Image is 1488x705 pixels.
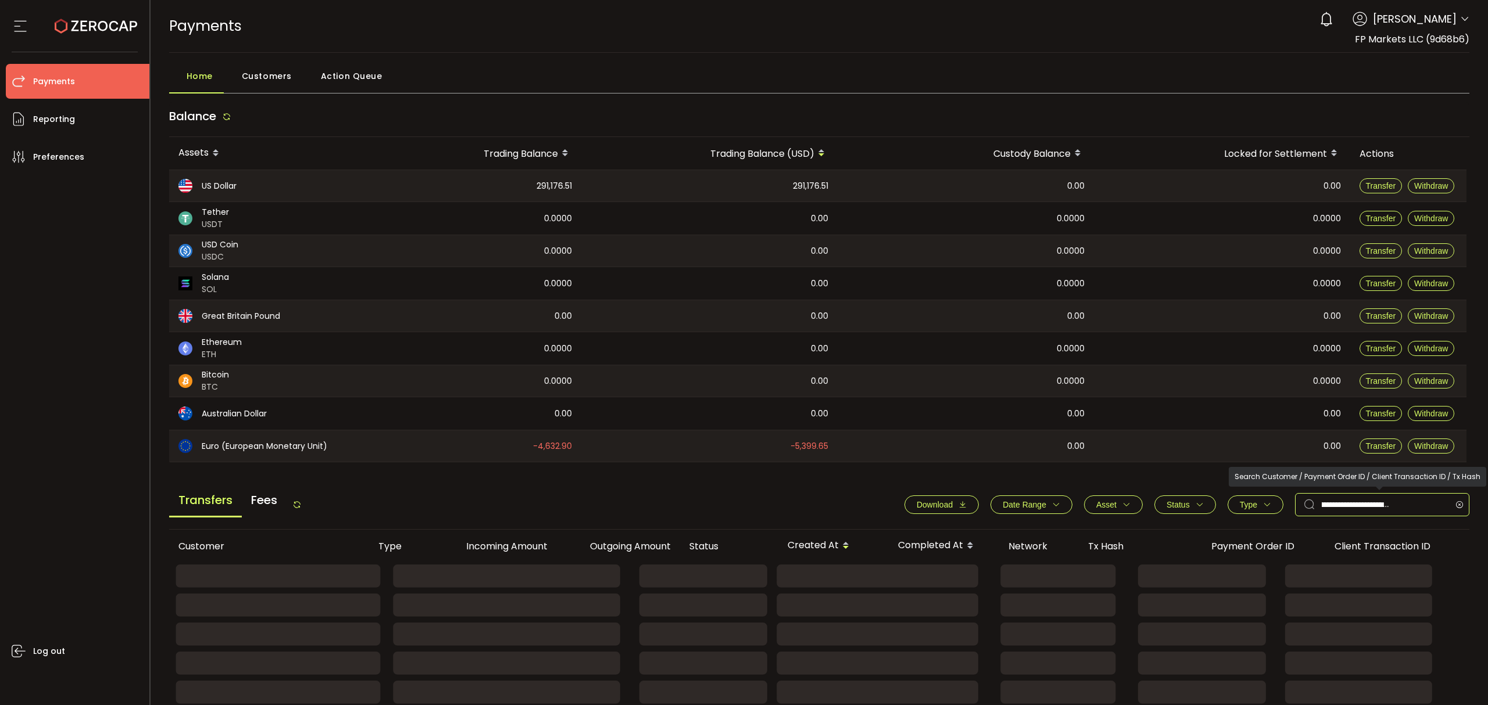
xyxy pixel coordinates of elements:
[1067,179,1085,193] span: 0.00
[1360,406,1403,421] button: Transfer
[33,73,75,90] span: Payments
[811,310,828,323] span: 0.00
[1360,276,1403,291] button: Transfer
[1366,279,1396,288] span: Transfer
[1057,375,1085,388] span: 0.0000
[434,539,557,553] div: Incoming Amount
[555,407,572,420] span: 0.00
[1094,143,1350,163] div: Locked for Settlement
[202,310,280,322] span: Great Britain Pound
[1360,341,1403,356] button: Transfer
[917,500,953,509] span: Download
[1373,11,1457,27] span: [PERSON_NAME]
[1360,243,1403,258] button: Transfer
[1228,495,1283,514] button: Type
[1202,539,1325,553] div: Payment Order ID
[1414,344,1448,353] span: Withdraw
[1167,500,1190,509] span: Status
[178,276,192,290] img: sol_portfolio.png
[1313,244,1341,258] span: 0.0000
[1229,467,1486,487] div: Search Customer / Payment Order ID / Client Transaction ID / Tx Hash
[1408,243,1454,258] button: Withdraw
[202,206,229,218] span: Tether
[1430,649,1488,705] iframe: Chat Widget
[33,643,65,660] span: Log out
[793,179,828,193] span: 291,176.51
[1079,539,1202,553] div: Tx Hash
[187,64,213,88] span: Home
[321,64,382,88] span: Action Queue
[1096,500,1117,509] span: Asset
[1154,495,1216,514] button: Status
[1414,409,1448,418] span: Withdraw
[1324,407,1341,420] span: 0.00
[1366,311,1396,321] span: Transfer
[1408,211,1454,226] button: Withdraw
[811,212,828,225] span: 0.00
[1355,33,1469,46] span: FP Markets LLC (9d68b6)
[1408,178,1454,193] button: Withdraw
[1408,406,1454,421] button: Withdraw
[1366,376,1396,386] span: Transfer
[811,342,828,355] span: 0.00
[1360,373,1403,389] button: Transfer
[1408,373,1454,389] button: Withdraw
[169,539,369,553] div: Customer
[202,369,229,381] span: Bitcoin
[811,244,828,258] span: 0.00
[1324,310,1341,323] span: 0.00
[242,484,287,516] span: Fees
[202,283,229,296] span: SOL
[1360,438,1403,454] button: Transfer
[1057,212,1085,225] span: 0.0000
[1057,244,1085,258] span: 0.0000
[178,309,192,323] img: gbp_portfolio.svg
[169,143,349,163] div: Assets
[1408,438,1454,454] button: Withdraw
[1240,500,1257,509] span: Type
[202,180,237,192] span: US Dollar
[202,336,242,348] span: Ethereum
[1414,279,1448,288] span: Withdraw
[349,143,581,163] div: Trading Balance
[1408,341,1454,356] button: Withdraw
[1325,539,1466,553] div: Client Transaction ID
[1366,409,1396,418] span: Transfer
[1360,308,1403,323] button: Transfer
[1366,344,1396,353] span: Transfer
[202,348,242,361] span: ETH
[202,381,229,393] span: BTC
[533,440,572,453] span: -4,632.90
[33,111,75,128] span: Reporting
[169,484,242,517] span: Transfers
[1408,308,1454,323] button: Withdraw
[544,212,572,225] span: 0.0000
[1414,441,1448,451] span: Withdraw
[581,143,838,163] div: Trading Balance (USD)
[778,536,889,556] div: Created At
[1313,342,1341,355] span: 0.0000
[1324,179,1341,193] span: 0.00
[1313,212,1341,225] span: 0.0000
[557,539,680,553] div: Outgoing Amount
[242,64,292,88] span: Customers
[1414,311,1448,321] span: Withdraw
[178,439,192,453] img: eur_portfolio.svg
[544,277,572,290] span: 0.0000
[555,310,572,323] span: 0.00
[202,239,238,251] span: USD Coin
[1057,277,1085,290] span: 0.0000
[536,179,572,193] span: 291,176.51
[811,407,828,420] span: 0.00
[202,271,229,283] span: Solana
[544,375,572,388] span: 0.0000
[1324,440,1341,453] span: 0.00
[791,440,828,453] span: -5,399.65
[838,143,1094,163] div: Custody Balance
[1350,147,1466,160] div: Actions
[1067,440,1085,453] span: 0.00
[169,108,216,124] span: Balance
[999,539,1079,553] div: Network
[1414,214,1448,223] span: Withdraw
